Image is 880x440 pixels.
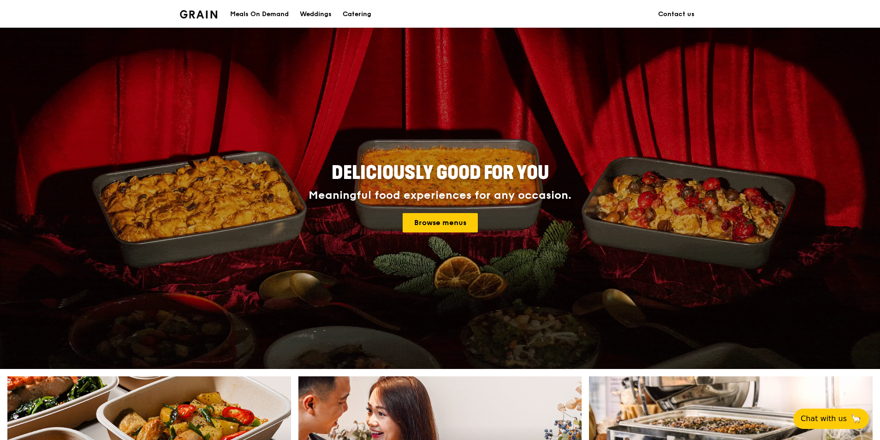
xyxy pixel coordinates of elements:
[343,0,371,28] div: Catering
[274,189,606,202] div: Meaningful food experiences for any occasion.
[337,0,377,28] a: Catering
[294,0,337,28] a: Weddings
[850,413,862,424] span: 🦙
[801,413,847,424] span: Chat with us
[653,0,700,28] a: Contact us
[332,162,549,184] span: Deliciously good for you
[403,213,478,232] a: Browse menus
[230,0,289,28] div: Meals On Demand
[180,10,217,18] img: Grain
[793,409,869,429] button: Chat with us🦙
[300,0,332,28] div: Weddings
